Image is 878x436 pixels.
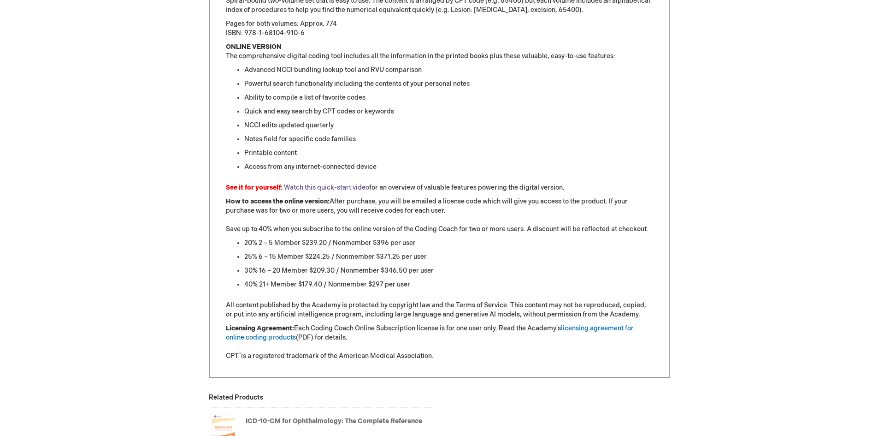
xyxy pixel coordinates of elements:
[244,66,653,75] li: Advanced NCCI bundling lookup tool and RVU comparison
[226,197,330,205] strong: How to access the online version:
[244,121,653,130] li: NCCI edits updated quarterly
[244,107,653,116] li: Quick and easy search by CPT codes or keywords
[226,183,653,192] p: for an overview of valuable features powering the digital version.
[244,266,653,275] li: 30% 16 – 20 Member $209.30 / Nonmember $346.50 per user
[284,184,369,191] a: Watch this quick-start video
[244,79,653,89] li: Powerful search functionality including the contents of your personal notes
[226,324,294,332] strong: Licensing Agreement:
[244,135,653,144] li: Notes field for specific code families
[226,324,653,361] p: Each Coding Coach Online Subscription license is for one user only. Read the Academy's (PDF) for ...
[244,149,653,158] li: Printable content
[246,417,422,425] a: ICD-10-CM for Ophthalmology: The Complete Reference
[209,394,263,401] strong: Related Products
[226,301,653,319] p: All content published by the Academy is protected by copyright law and the Terms of Service. This...
[226,184,283,191] font: See it for yourself:
[244,280,653,289] li: 40% 21+ Member $179.40 / Nonmember $297 per user
[226,43,282,51] strong: ONLINE VERSION
[244,252,653,262] li: 25% 6 – 15 Member $224.25 / Nonmember $371.25 per user
[239,352,241,357] sup: ®
[244,239,653,248] li: 20% 2 – 5 Member $239.20 / Nonmember $396 per user
[226,197,653,234] p: After purchase, you will be emailed a license code which will give you access to the product. If ...
[244,93,653,102] li: Ability to compile a list of favorite codes
[226,19,653,38] p: Pages for both volumes: Approx. 774 ISBN: 978-1-68104-910-6
[226,42,653,61] p: The comprehensive digital coding tool includes all the information in the printed books plus thes...
[244,162,653,172] li: Access from any internet-connected device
